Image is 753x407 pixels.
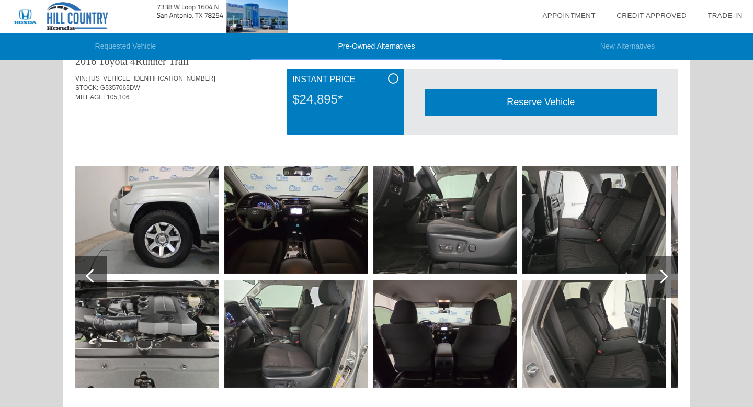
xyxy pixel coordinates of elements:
div: i [388,73,398,84]
div: Reserve Vehicle [425,89,657,115]
span: VIN: [75,75,87,82]
img: 36477f87f91725dcb01c4adb1d24a161x.jpg [522,166,666,274]
span: MILEAGE: [75,94,105,101]
img: c7d932722aacffea1b3382f889b59147x.jpg [224,166,368,274]
a: Credit Approved [617,12,687,19]
div: $24,895* [292,86,398,113]
li: New Alternatives [502,33,753,60]
img: 436447040cfe0e41e9fba8234e12206cx.jpg [75,166,219,274]
img: c92b519628dfd61d04bde95f03cabcf4x.jpg [522,280,666,388]
span: 105,106 [107,94,129,101]
img: 7d9410c96d208355da142b7cd4557394x.jpg [373,280,517,388]
div: Quoted on [DATE] 1:46:29 PM [75,118,678,134]
span: G5357065DW [100,84,140,92]
img: 4163a5a0d986ce950cb849d9c5d6b955x.jpg [373,166,517,274]
a: Trade-In [708,12,743,19]
span: STOCK: [75,84,98,92]
img: 1bc850a74777aed847869b8f712ca8e8x.jpg [75,280,219,388]
img: 2d752a31a733d22248415aed5bb8e77bx.jpg [224,280,368,388]
span: [US_VEHICLE_IDENTIFICATION_NUMBER] [89,75,215,82]
a: Appointment [542,12,596,19]
li: Pre-Owned Alternatives [251,33,502,60]
div: Instant Price [292,73,398,86]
